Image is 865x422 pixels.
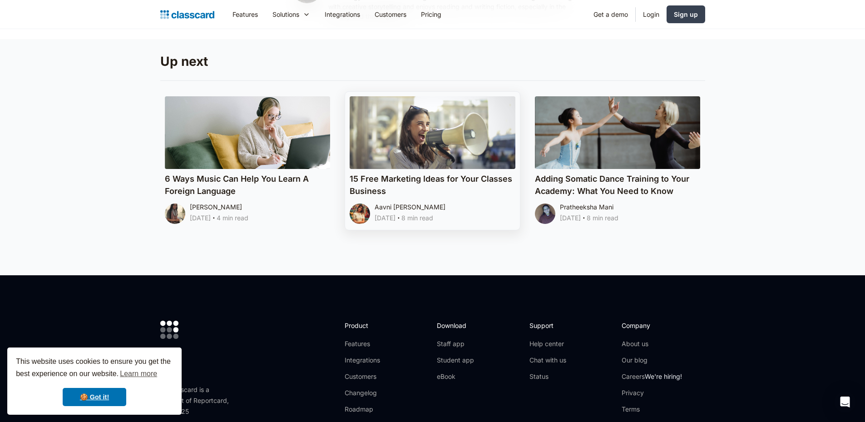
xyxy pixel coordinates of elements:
a: Our blog [622,356,682,365]
div: Open Intercom Messenger [834,391,856,413]
div: cookieconsent [7,348,182,415]
h2: Support [529,321,566,330]
a: Integrations [345,356,393,365]
a: Status [529,372,566,381]
div: Solutions [272,10,299,19]
a: Changelog [345,388,393,397]
a: home [160,8,214,21]
a: learn more about cookies [119,367,158,381]
a: Chat with us [529,356,566,365]
h3: Up next [160,54,705,70]
span: We're hiring! [645,372,682,380]
a: About us [622,339,682,348]
a: Terms [622,405,682,414]
h2: Product [345,321,393,330]
div: 4 min read [217,213,248,223]
div: © Classcard is a product of Reportcard, Inc. 2025 [160,384,233,417]
div: 8 min read [401,213,433,223]
a: Privacy [622,388,682,397]
a: Sign up [667,5,705,23]
a: Student app [437,356,474,365]
a: Adding Somatic Dance Training to Your Academy: What You Need to KnowPratheeksha Mani[DATE]‧8 min ... [530,92,705,230]
h4: Adding Somatic Dance Training to Your Academy: What You Need to Know [535,173,701,197]
a: Staff app [437,339,474,348]
a: 15 Free Marketing Ideas for Your Classes BusinessAavni [PERSON_NAME][DATE]‧8 min read [345,92,520,230]
a: Integrations [317,4,367,25]
div: ‧ [395,213,401,225]
div: ‧ [211,213,217,225]
a: Get a demo [586,4,635,25]
div: Aavni [PERSON_NAME] [375,202,445,213]
h2: Company [622,321,682,330]
div: Pratheeksha Mani [560,202,613,213]
a: Customers [345,372,393,381]
a: Features [345,339,393,348]
div: [DATE] [560,213,581,223]
a: Pricing [414,4,449,25]
h4: 6 Ways Music Can Help You Learn A Foreign Language [165,173,331,197]
div: ‧ [581,213,587,225]
a: CareersWe're hiring! [622,372,682,381]
div: [PERSON_NAME] [190,202,242,213]
h4: 15 Free Marketing Ideas for Your Classes Business [350,173,515,197]
a: Features [225,4,265,25]
a: Help center [529,339,566,348]
div: [DATE] [190,213,211,223]
div: Solutions [265,4,317,25]
a: 6 Ways Music Can Help You Learn A Foreign Language[PERSON_NAME][DATE]‧4 min read [160,92,335,230]
a: Customers [367,4,414,25]
h2: Download [437,321,474,330]
div: 8 min read [587,213,618,223]
span: This website uses cookies to ensure you get the best experience on our website. [16,356,173,381]
div: [DATE] [375,213,395,223]
a: Login [636,4,667,25]
a: Roadmap [345,405,393,414]
div: Sign up [674,10,698,19]
a: dismiss cookie message [63,388,126,406]
a: eBook [437,372,474,381]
